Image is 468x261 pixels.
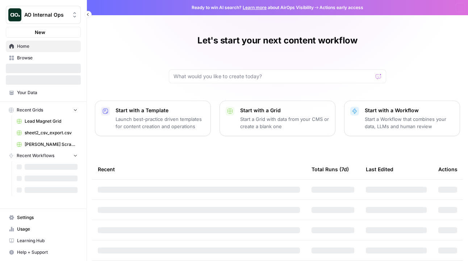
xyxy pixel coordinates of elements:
[17,89,78,96] span: Your Data
[312,159,349,179] div: Total Runs (7d)
[17,237,78,244] span: Learning Hub
[365,107,454,114] p: Start with a Workflow
[13,127,81,139] a: sheet2_csv_export.csv
[98,159,300,179] div: Recent
[8,8,21,21] img: AO Internal Ops Logo
[344,101,460,136] button: Start with a WorkflowStart a Workflow that combines your data, LLMs and human review
[174,73,373,80] input: What would you like to create today?
[6,52,81,64] a: Browse
[116,107,205,114] p: Start with a Template
[6,212,81,223] a: Settings
[197,35,358,46] h1: Let's start your next content workflow
[6,223,81,235] a: Usage
[220,101,335,136] button: Start with a GridStart a Grid with data from your CMS or create a blank one
[6,87,81,98] a: Your Data
[95,101,211,136] button: Start with a TemplateLaunch best-practice driven templates for content creation and operations
[17,249,78,256] span: Help + Support
[365,115,454,130] p: Start a Workflow that combines your data, LLMs and human review
[192,4,314,11] span: Ready to win AI search? about AirOps Visibility
[25,130,78,136] span: sheet2_csv_export.csv
[25,118,78,125] span: Lead Magnet Grid
[13,139,81,150] a: [PERSON_NAME] Scrape (Aircraft) Grid
[116,115,205,130] p: Launch best-practice driven templates for content creation and operations
[17,107,43,113] span: Recent Grids
[6,235,81,247] a: Learning Hub
[6,6,81,24] button: Workspace: AO Internal Ops
[6,105,81,115] button: Recent Grids
[17,43,78,50] span: Home
[17,214,78,221] span: Settings
[240,115,329,130] p: Start a Grid with data from your CMS or create a blank one
[17,226,78,232] span: Usage
[438,159,457,179] div: Actions
[6,247,81,258] button: Help + Support
[25,141,78,148] span: [PERSON_NAME] Scrape (Aircraft) Grid
[319,4,363,11] span: Actions early access
[6,27,81,38] button: New
[17,152,54,159] span: Recent Workflows
[17,55,78,61] span: Browse
[35,29,45,36] span: New
[6,150,81,161] button: Recent Workflows
[240,107,329,114] p: Start with a Grid
[366,159,393,179] div: Last Edited
[24,11,68,18] span: AO Internal Ops
[13,115,81,127] a: Lead Magnet Grid
[243,5,267,10] a: Learn more
[6,41,81,52] a: Home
